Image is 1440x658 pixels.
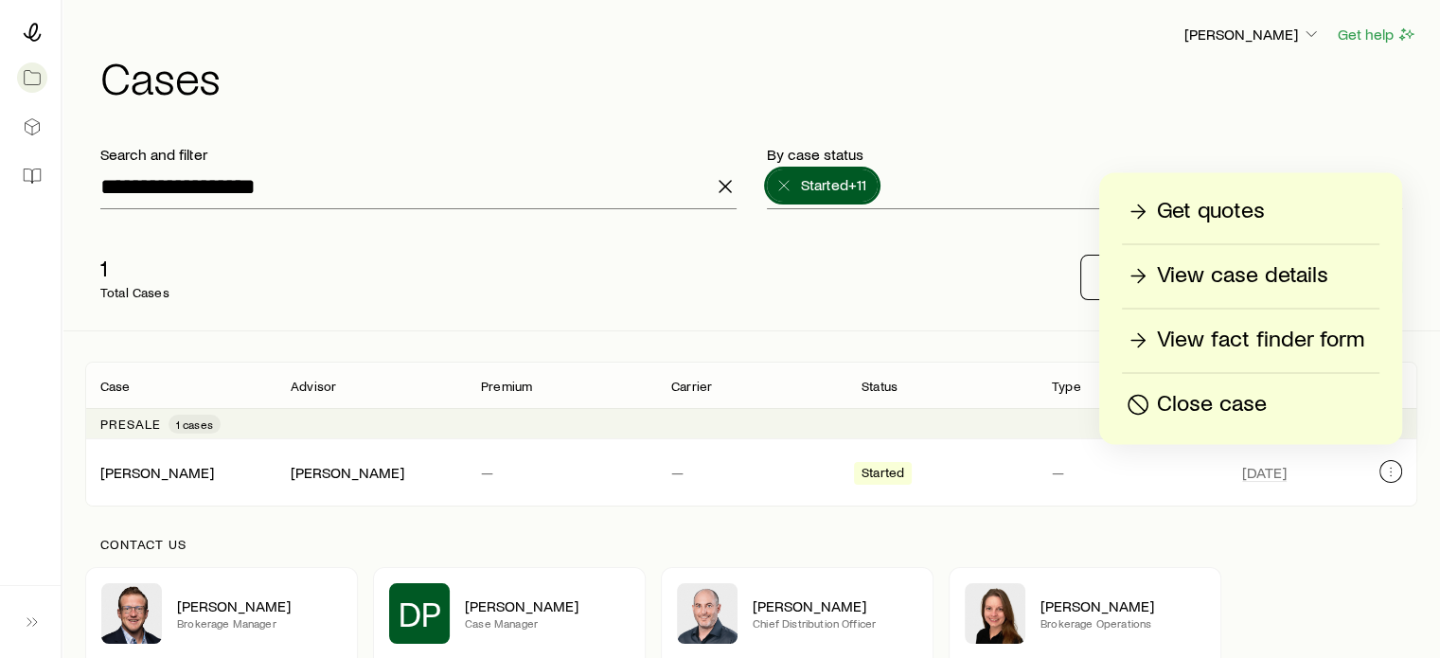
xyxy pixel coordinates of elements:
[1337,24,1417,45] button: Get help
[965,583,1025,644] img: Ellen Wall
[1040,615,1205,631] p: Brokerage Operations
[767,145,1403,164] p: By case status
[465,615,630,631] p: Case Manager
[481,463,641,482] p: —
[481,379,532,394] p: Premium
[671,463,831,482] p: —
[1242,463,1287,482] span: [DATE]
[1157,196,1265,226] p: Get quotes
[1052,463,1212,482] p: —
[1184,25,1321,44] p: [PERSON_NAME]
[177,596,342,615] p: [PERSON_NAME]
[677,583,738,644] img: Dan Pierson
[177,615,342,631] p: Brokerage Manager
[100,463,214,481] a: [PERSON_NAME]
[1122,324,1379,357] a: View fact finder form
[671,379,712,394] p: Carrier
[1122,259,1379,293] a: View case details
[176,417,213,432] span: 1 cases
[801,175,866,194] span: Started +11
[1157,389,1267,419] p: Close case
[100,54,1417,99] h1: Cases
[753,596,917,615] p: [PERSON_NAME]
[1052,379,1081,394] p: Type
[1122,388,1379,421] button: Close case
[100,417,161,432] p: Presale
[399,595,441,632] span: DP
[291,379,336,394] p: Advisor
[100,255,169,281] p: 1
[100,463,214,483] div: [PERSON_NAME]
[862,379,898,394] p: Status
[100,285,169,300] p: Total Cases
[1157,260,1328,291] p: View case details
[767,169,878,202] button: Started+11
[85,362,1417,507] div: Client cases
[100,379,131,394] p: Case
[101,583,162,644] img: Matt Kaas
[100,145,737,164] p: Search and filter
[1122,195,1379,228] a: Get quotes
[753,615,917,631] p: Chief Distribution Officer
[862,465,904,485] span: Started
[1080,255,1252,300] button: Share fact finder
[1040,596,1205,615] p: [PERSON_NAME]
[465,596,630,615] p: [PERSON_NAME]
[1157,325,1364,355] p: View fact finder form
[1183,24,1322,46] button: [PERSON_NAME]
[291,463,404,483] div: [PERSON_NAME]
[100,537,1402,552] p: Contact us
